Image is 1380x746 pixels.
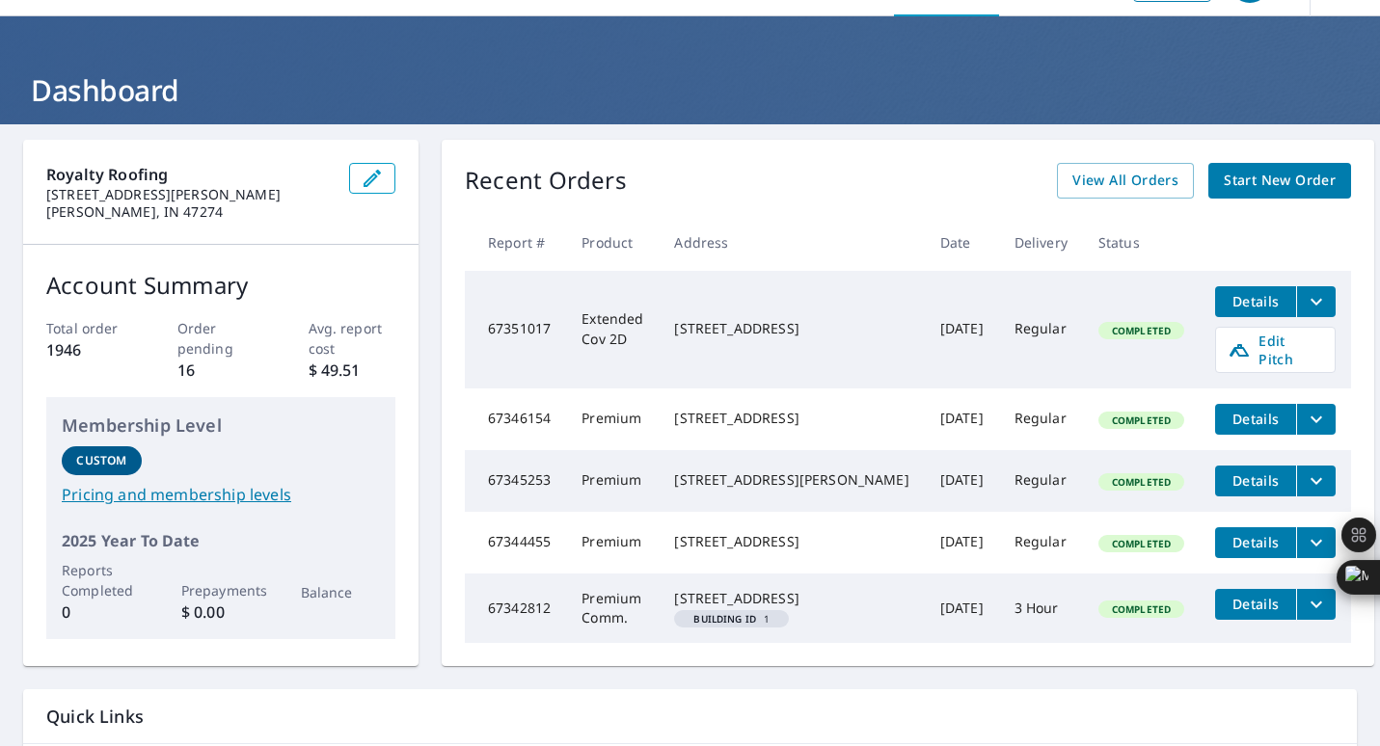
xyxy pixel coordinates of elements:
button: filesDropdownBtn-67345253 [1296,466,1336,496]
td: Premium [566,512,659,573]
td: [DATE] [925,388,999,450]
p: Avg. report cost [309,318,396,359]
th: Product [566,214,659,271]
p: Quick Links [46,705,1334,729]
span: Details [1227,410,1285,428]
p: $ 0.00 [181,600,261,624]
p: Order pending [177,318,265,359]
span: Completed [1100,602,1182,616]
span: Completed [1100,537,1182,550]
p: 1946 [46,338,134,361]
span: Details [1227,595,1285,613]
th: Address [659,214,924,271]
p: [STREET_ADDRESS][PERSON_NAME] [46,186,334,203]
td: [DATE] [925,573,999,643]
div: [STREET_ADDRESS] [674,319,908,338]
td: [DATE] [925,271,999,388]
th: Date [925,214,999,271]
p: [PERSON_NAME], IN 47274 [46,203,334,221]
a: Start New Order [1208,163,1351,199]
span: Details [1227,292,1285,310]
td: 3 Hour [999,573,1083,643]
td: Extended Cov 2D [566,271,659,388]
span: Details [1227,533,1285,551]
th: Delivery [999,214,1083,271]
button: filesDropdownBtn-67351017 [1296,286,1336,317]
td: 67351017 [465,271,566,388]
span: 1 [682,614,781,624]
p: Recent Orders [465,163,627,199]
span: Details [1227,471,1285,490]
button: detailsBtn-67342812 [1215,589,1296,620]
td: Regular [999,271,1083,388]
span: Completed [1100,475,1182,489]
td: [DATE] [925,450,999,512]
p: Royalty Roofing [46,163,334,186]
div: [STREET_ADDRESS][PERSON_NAME] [674,470,908,490]
span: Completed [1100,413,1182,427]
button: detailsBtn-67346154 [1215,404,1296,435]
td: 67345253 [465,450,566,512]
p: Membership Level [62,413,380,439]
button: detailsBtn-67351017 [1215,286,1296,317]
span: View All Orders [1072,169,1178,193]
td: Regular [999,450,1083,512]
p: Prepayments [181,580,261,600]
p: Custom [76,452,126,469]
a: View All Orders [1057,163,1194,199]
button: detailsBtn-67345253 [1215,466,1296,496]
th: Status [1083,214,1200,271]
th: Report # [465,214,566,271]
p: $ 49.51 [309,359,396,382]
p: 16 [177,359,265,382]
h1: Dashboard [23,70,1357,110]
p: Total order [46,318,134,338]
td: Premium [566,450,659,512]
p: 2025 Year To Date [62,529,380,552]
td: 67344455 [465,512,566,573]
a: Pricing and membership levels [62,483,380,506]
button: filesDropdownBtn-67344455 [1296,527,1336,558]
td: [DATE] [925,512,999,573]
button: detailsBtn-67344455 [1215,527,1296,558]
a: Edit Pitch [1215,327,1336,373]
button: filesDropdownBtn-67342812 [1296,589,1336,620]
em: Building ID [693,614,756,624]
div: [STREET_ADDRESS] [674,409,908,428]
p: Reports Completed [62,560,142,600]
td: Regular [999,512,1083,573]
p: Account Summary [46,268,395,303]
span: Completed [1100,324,1182,337]
span: Start New Order [1224,169,1336,193]
div: [STREET_ADDRESS] [674,532,908,551]
div: [STREET_ADDRESS] [674,589,908,608]
button: filesDropdownBtn-67346154 [1296,404,1336,435]
p: Balance [301,582,381,602]
td: Regular [999,388,1083,450]
td: Premium [566,388,659,450]
p: 0 [62,600,142,624]
td: 67346154 [465,388,566,450]
td: 67342812 [465,573,566,643]
td: Premium Comm. [566,573,659,643]
span: Edit Pitch [1228,332,1323,368]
